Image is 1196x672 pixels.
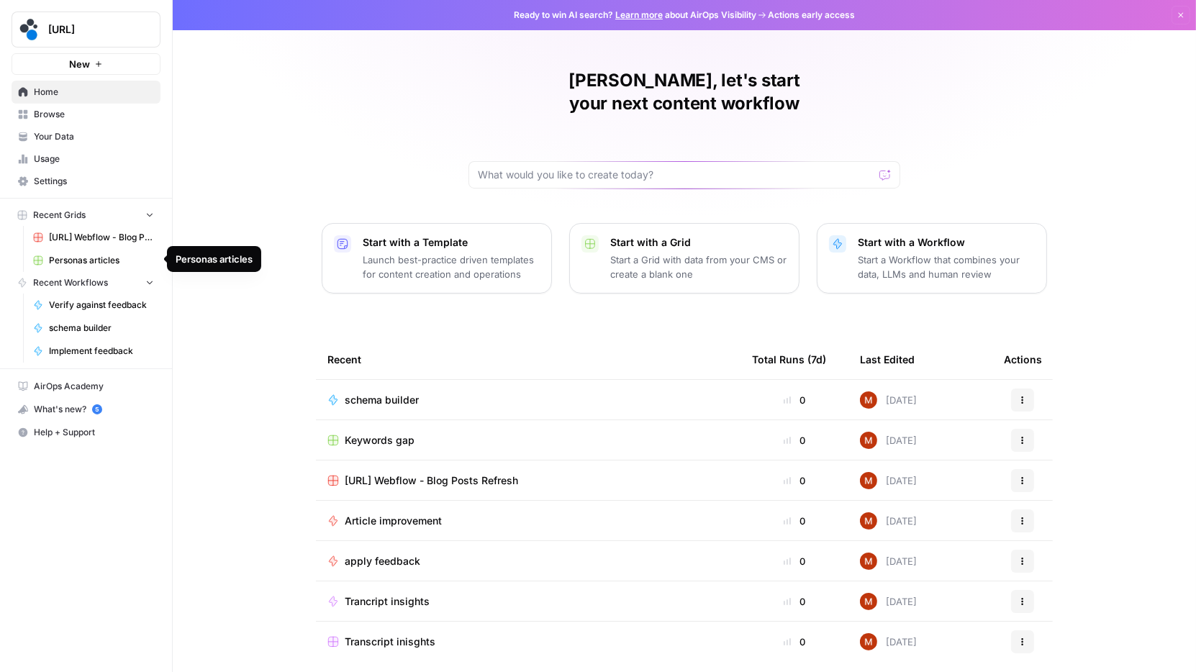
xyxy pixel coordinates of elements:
[615,9,663,20] a: Learn more
[27,226,160,249] a: [URL] Webflow - Blog Posts Refresh
[12,204,160,226] button: Recent Grids
[514,9,756,22] span: Ready to win AI search? about AirOps Visibility
[327,514,729,528] a: Article improvement
[27,249,160,272] a: Personas articles
[49,345,154,358] span: Implement feedback
[752,340,826,379] div: Total Runs (7d)
[860,593,917,610] div: [DATE]
[49,254,154,267] span: Personas articles
[860,512,917,530] div: [DATE]
[27,317,160,340] a: schema builder
[752,554,837,568] div: 0
[34,175,154,188] span: Settings
[322,223,552,294] button: Start with a TemplateLaunch best-practice driven templates for content creation and operations
[34,426,154,439] span: Help + Support
[860,340,915,379] div: Last Edited
[12,272,160,294] button: Recent Workflows
[327,393,729,407] a: schema builder
[860,633,877,650] img: vrw3c2i85bxreej33hwq2s6ci9t1
[363,235,540,250] p: Start with a Template
[33,209,86,222] span: Recent Grids
[17,17,42,42] img: spot.ai Logo
[860,472,917,489] div: [DATE]
[345,393,419,407] span: schema builder
[345,635,435,649] span: Transcript inisghts
[34,108,154,121] span: Browse
[49,299,154,312] span: Verify against feedback
[12,125,160,148] a: Your Data
[327,433,729,448] a: Keywords gap
[569,223,799,294] button: Start with a GridStart a Grid with data from your CMS or create a blank one
[12,12,160,47] button: Workspace: spot.ai
[12,421,160,444] button: Help + Support
[345,594,430,609] span: Trancript insights
[12,375,160,398] a: AirOps Academy
[12,103,160,126] a: Browse
[27,340,160,363] a: Implement feedback
[768,9,855,22] span: Actions early access
[860,391,877,409] img: vrw3c2i85bxreej33hwq2s6ci9t1
[860,593,877,610] img: vrw3c2i85bxreej33hwq2s6ci9t1
[478,168,874,182] input: What would you like to create today?
[860,512,877,530] img: vrw3c2i85bxreej33hwq2s6ci9t1
[752,473,837,488] div: 0
[69,57,90,71] span: New
[860,633,917,650] div: [DATE]
[858,235,1035,250] p: Start with a Workflow
[345,473,518,488] span: [URL] Webflow - Blog Posts Refresh
[327,473,729,488] a: [URL] Webflow - Blog Posts Refresh
[48,22,135,37] span: [URL]
[12,81,160,104] a: Home
[12,53,160,75] button: New
[860,472,877,489] img: vrw3c2i85bxreej33hwq2s6ci9t1
[752,635,837,649] div: 0
[468,69,900,115] h1: [PERSON_NAME], let's start your next content workflow
[34,86,154,99] span: Home
[610,235,787,250] p: Start with a Grid
[345,554,420,568] span: apply feedback
[752,594,837,609] div: 0
[327,340,729,379] div: Recent
[860,432,917,449] div: [DATE]
[49,322,154,335] span: schema builder
[752,433,837,448] div: 0
[34,153,154,165] span: Usage
[95,406,99,413] text: 5
[752,393,837,407] div: 0
[34,380,154,393] span: AirOps Academy
[860,391,917,409] div: [DATE]
[1004,340,1042,379] div: Actions
[49,231,154,244] span: [URL] Webflow - Blog Posts Refresh
[12,147,160,171] a: Usage
[327,635,729,649] a: Transcript inisghts
[345,433,414,448] span: Keywords gap
[345,514,442,528] span: Article improvement
[860,553,877,570] img: vrw3c2i85bxreej33hwq2s6ci9t1
[33,276,108,289] span: Recent Workflows
[327,554,729,568] a: apply feedback
[27,294,160,317] a: Verify against feedback
[12,398,160,421] button: What's new? 5
[610,253,787,281] p: Start a Grid with data from your CMS or create a blank one
[327,594,729,609] a: Trancript insights
[752,514,837,528] div: 0
[12,399,160,420] div: What's new?
[860,553,917,570] div: [DATE]
[34,130,154,143] span: Your Data
[860,432,877,449] img: vrw3c2i85bxreej33hwq2s6ci9t1
[858,253,1035,281] p: Start a Workflow that combines your data, LLMs and human review
[176,252,253,266] div: Personas articles
[363,253,540,281] p: Launch best-practice driven templates for content creation and operations
[92,404,102,414] a: 5
[817,223,1047,294] button: Start with a WorkflowStart a Workflow that combines your data, LLMs and human review
[12,170,160,193] a: Settings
